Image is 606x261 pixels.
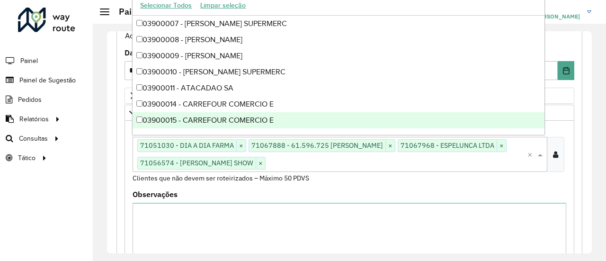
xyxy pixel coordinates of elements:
button: Choose Date [558,61,574,80]
span: Relatórios [19,114,49,124]
small: Clientes que não devem ser roteirizados – Máximo 50 PDVS [133,174,309,182]
div: 03900014 - CARREFOUR COMERCIO E [133,96,544,112]
span: Painel de Sugestão [19,75,76,85]
span: Clear all [527,149,535,160]
div: 03900007 - [PERSON_NAME] SUPERMERC [133,16,544,32]
div: 03900015 - CARREFOUR COMERCIO E [133,112,544,128]
h2: Painel de Sugestão - Criar registro [109,7,254,17]
span: × [385,140,395,152]
div: 03900010 - [PERSON_NAME] SUPERMERC [133,64,544,80]
span: Consultas [19,134,48,144]
span: 71067968 - ESPELUNCA LTDA [398,140,497,151]
div: 03900017 - BASE ATACADISTA LTDA [133,128,544,144]
a: Preservar Cliente - Devem ficar no buffer, não roteirizar [125,105,574,121]
span: × [256,158,265,169]
span: 71067888 - 61.596.725 [PERSON_NAME] [249,140,385,151]
span: Pedidos [18,95,42,105]
span: Tático [18,153,36,163]
div: 03900009 - [PERSON_NAME] [133,48,544,64]
span: × [236,140,246,152]
div: 03900008 - [PERSON_NAME] [133,32,544,48]
span: × [497,140,506,152]
label: Data de Vigência Inicial [125,47,211,58]
label: Observações [133,189,178,200]
span: 71051030 - DIA A DIA FARMA [138,140,236,151]
span: Painel [20,56,38,66]
div: 03900011 - ATACADAO SA [133,80,544,96]
span: 71056574 - [PERSON_NAME] SHOW [138,157,256,169]
a: Priorizar Cliente - Não podem ficar no buffer [125,88,574,104]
